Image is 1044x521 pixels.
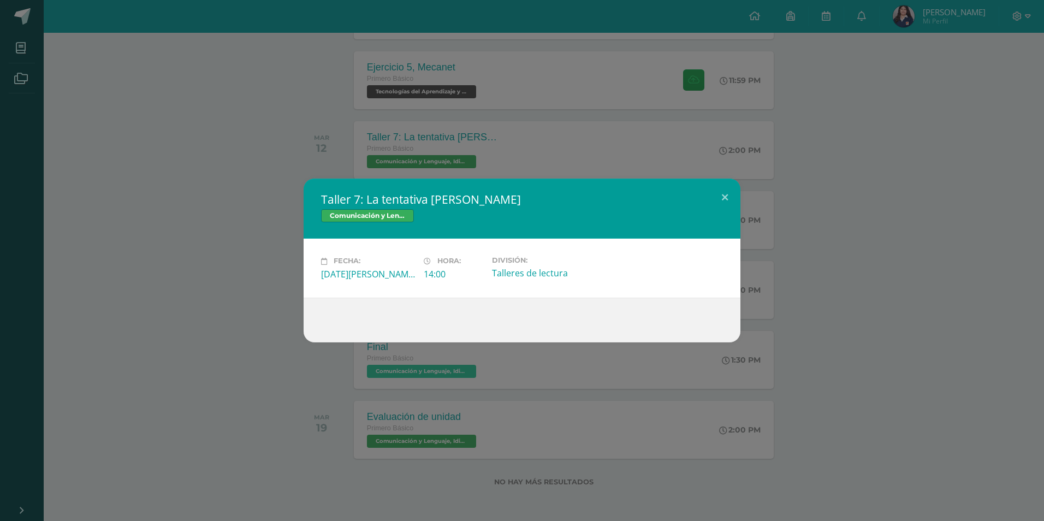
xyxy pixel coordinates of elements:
[321,192,723,207] h2: Taller 7: La tentativa [PERSON_NAME]
[321,209,414,222] span: Comunicación y Lenguaje, Idioma Español
[424,268,483,280] div: 14:00
[709,179,740,216] button: Close (Esc)
[321,268,415,280] div: [DATE][PERSON_NAME]
[492,267,586,279] div: Talleres de lectura
[334,257,360,265] span: Fecha:
[492,256,586,264] label: División:
[437,257,461,265] span: Hora:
